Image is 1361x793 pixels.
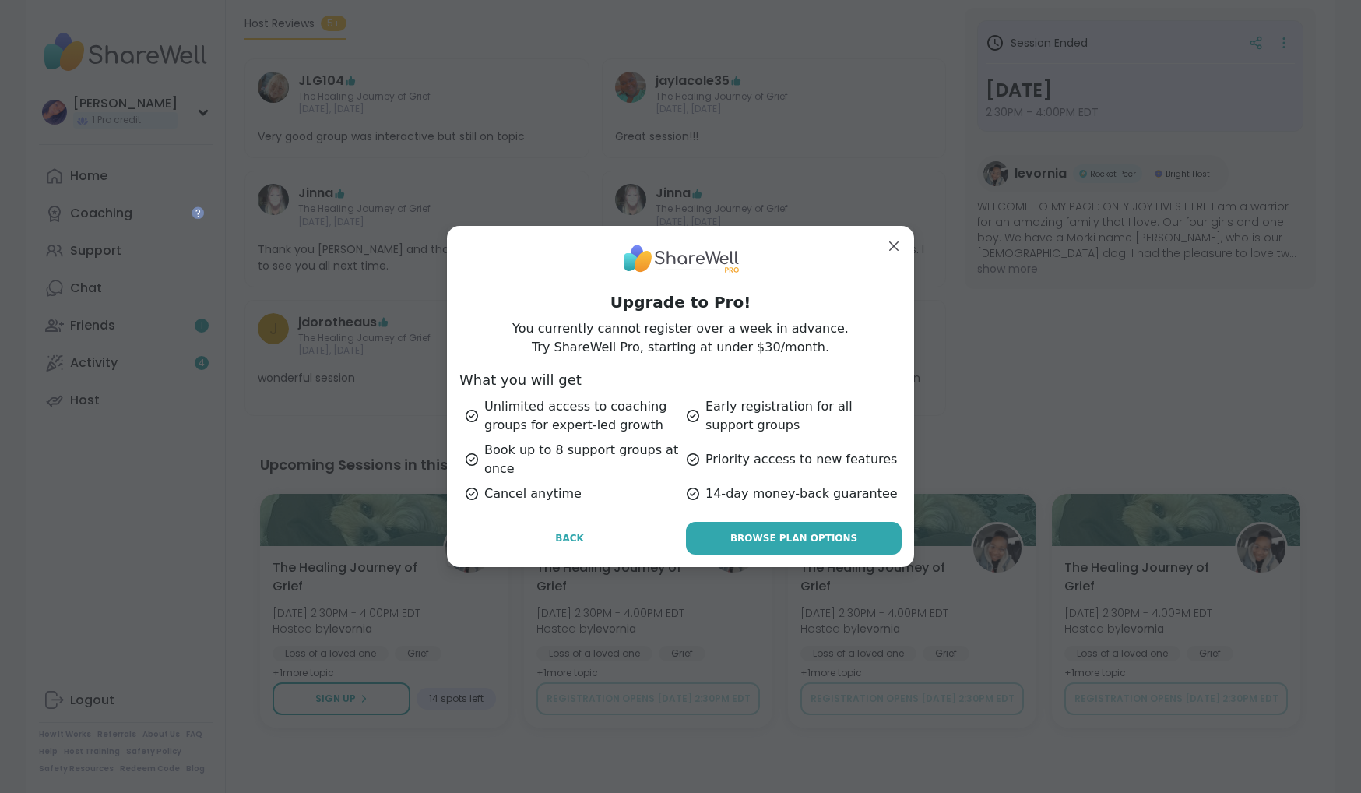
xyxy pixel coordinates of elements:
[466,397,680,435] div: Unlimited access to coaching groups for expert-led growth
[622,238,739,278] img: ShareWell Logo
[512,319,849,357] p: You currently cannot register over a week in advance. Try ShareWell Pro, starting at under $30/mo...
[459,522,680,555] button: Back
[192,206,204,219] iframe: Spotlight
[687,485,902,503] div: 14-day money-back guarantee
[459,369,902,391] h3: What you will get
[466,441,680,478] div: Book up to 8 support groups at once
[555,531,584,545] span: Back
[459,291,902,313] h1: Upgrade to Pro!
[687,397,902,435] div: Early registration for all support groups
[466,485,680,503] div: Cancel anytime
[687,441,902,478] div: Priority access to new features
[686,522,902,555] a: Browse Plan Options
[730,531,857,545] span: Browse Plan Options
